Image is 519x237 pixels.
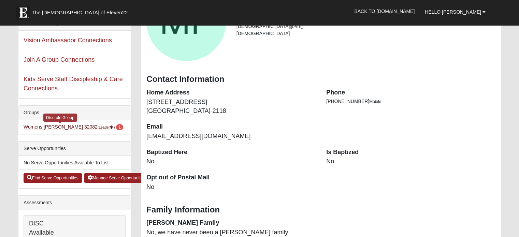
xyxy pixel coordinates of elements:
[146,183,316,192] dd: No
[369,99,381,104] span: Mobile
[98,125,115,129] small: (Leader )
[18,156,131,170] li: No Serve Opportunities Available To List
[18,196,131,210] div: Assessments
[24,124,123,130] a: Womens [PERSON_NAME] 32082(Leader) 1
[18,106,131,120] div: Groups
[146,148,316,157] dt: Baptized Here
[146,98,316,115] dd: [STREET_ADDRESS] [GEOGRAPHIC_DATA]-2118
[13,2,149,19] a: The [DEMOGRAPHIC_DATA] of Eleven22
[24,56,95,63] a: Join A Group Connections
[420,3,491,20] a: Hello [PERSON_NAME]
[326,98,496,105] li: [PHONE_NUMBER]
[32,9,128,16] span: The [DEMOGRAPHIC_DATA] of Eleven22
[425,9,481,15] span: Hello [PERSON_NAME]
[43,114,77,121] div: Disciple Group
[236,23,496,30] li: [DEMOGRAPHIC_DATA]
[146,88,316,97] dt: Home Address
[146,228,316,237] dd: No, we have never been a [PERSON_NAME] family
[146,74,496,84] h3: Contact Information
[24,173,82,183] a: Find Serve Opportunities
[146,173,316,182] dt: Opt out of Postal Mail
[24,76,123,92] a: Kids Serve Staff Discipleship & Care Connections
[236,30,496,37] li: [DEMOGRAPHIC_DATA]
[326,88,496,97] dt: Phone
[349,3,420,20] a: Back to [DOMAIN_NAME]
[146,157,316,166] dd: No
[24,37,112,44] a: Vision Ambassador Connections
[146,132,316,141] dd: [EMAIL_ADDRESS][DOMAIN_NAME]
[16,6,30,19] img: Eleven22 logo
[326,157,496,166] dd: No
[146,205,496,215] h3: Family Information
[326,148,496,157] dt: Is Baptized
[146,219,316,227] dt: [PERSON_NAME] Family
[84,173,149,183] a: Manage Serve Opportunities
[18,142,131,156] div: Serve Opportunities
[116,124,123,130] span: number of pending members
[146,122,316,131] dt: Email
[290,25,303,29] small: ([DATE])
